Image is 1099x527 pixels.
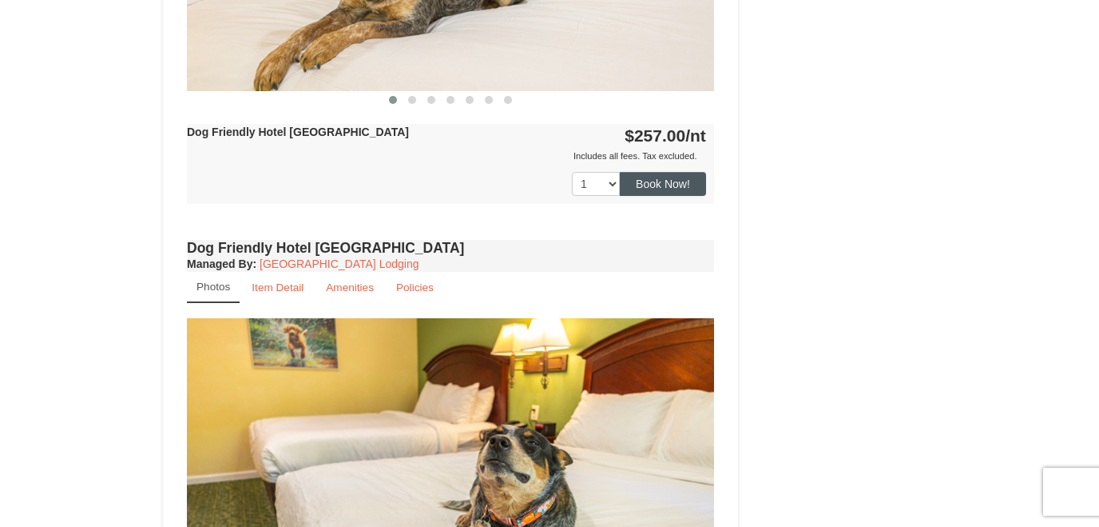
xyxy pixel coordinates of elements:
small: Item Detail [252,281,304,293]
span: /nt [685,126,706,145]
button: Book Now! [620,172,706,196]
a: Policies [386,272,444,303]
strong: : [187,258,256,270]
strong: $257.00 [625,126,706,145]
small: Policies [396,281,434,293]
div: Includes all fees. Tax excluded. [187,148,706,164]
small: Photos [196,281,230,293]
small: Amenities [326,281,374,293]
a: Item Detail [241,272,314,303]
a: [GEOGRAPHIC_DATA] Lodging [260,258,419,270]
a: Amenities [315,272,384,303]
a: Photos [187,272,240,303]
strong: Dog Friendly Hotel [GEOGRAPHIC_DATA] [187,126,409,138]
h4: Dog Friendly Hotel [GEOGRAPHIC_DATA] [187,240,714,256]
span: Managed By [187,258,252,270]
